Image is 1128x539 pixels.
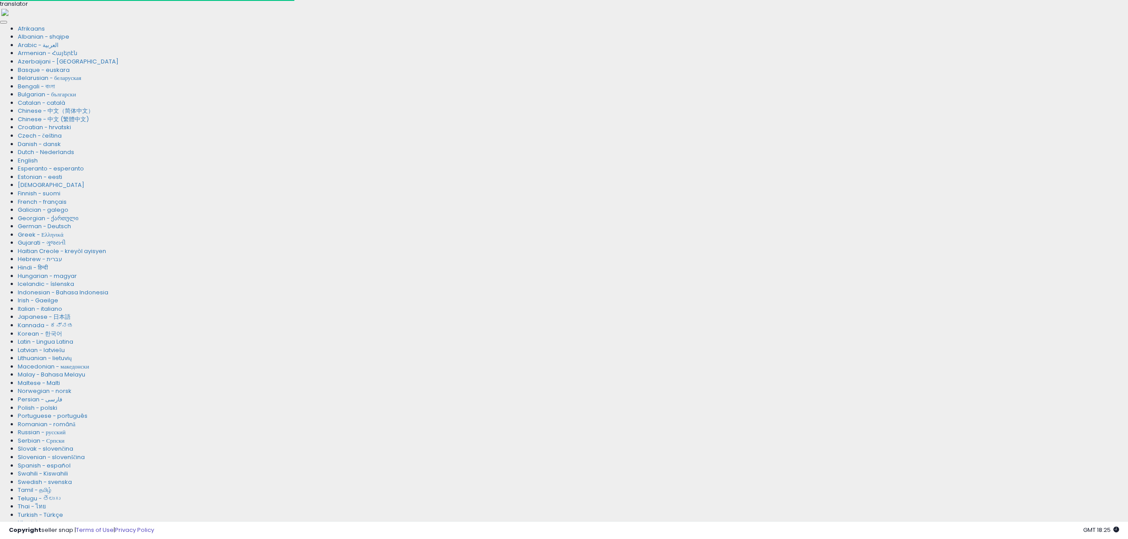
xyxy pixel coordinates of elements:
a: Lithuanian - lietuvių [18,354,72,362]
a: Croatian - hrvatski [18,123,71,131]
a: Greek - Ελληνικά [18,230,64,239]
a: Slovenian - slovenščina [18,453,85,461]
a: Russian - русский [18,428,66,436]
a: Slovak - slovenčina [18,444,73,453]
a: Arabic - ‎‫العربية‬‎ [18,41,59,49]
a: Spanish - español [18,461,71,470]
img: right-arrow.png [1,9,8,16]
a: Danish - dansk [18,140,61,148]
a: Indonesian - Bahasa Indonesia [18,288,108,297]
a: Bengali - বাংলা [18,82,55,91]
a: Georgian - ქართული [18,214,79,222]
a: Esperanto - esperanto [18,164,84,173]
a: Polish - polski [18,404,57,412]
a: Gujarati - ગુજરાતી [18,238,66,247]
a: Tamil - தமிழ் [18,486,52,494]
a: French - français [18,198,67,206]
a: Finnish - suomi [18,189,60,198]
a: Basque - euskara [18,66,70,74]
a: Latvian - latviešu [18,346,65,354]
a: Macedonian - македонски [18,362,89,371]
a: Romanian - română [18,420,75,428]
a: Ukrainian - українська [18,519,77,527]
a: Albanian - shqipe [18,32,69,41]
a: Malay - Bahasa Melayu [18,370,85,379]
a: German - Deutsch [18,222,71,230]
a: Czech - čeština [18,131,62,140]
a: Persian - ‎‫فارسی‬‎ [18,395,62,404]
a: Norwegian - norsk [18,387,71,395]
a: Latin - Lingua Latina [18,337,73,346]
a: Haitian Creole - kreyòl ayisyen [18,247,106,255]
a: Galician - galego [18,206,68,214]
a: Dutch - Nederlands [18,148,74,156]
a: Afrikaans [18,24,45,33]
a: Chinese - 中文 (繁體中文) [18,115,89,123]
a: Swahili - Kiswahili [18,469,68,478]
a: Korean - 한국어 [18,329,62,338]
a: Swedish - svenska [18,478,72,486]
a: Hindi - हिन्दी [18,263,48,272]
a: Serbian - Српски [18,436,64,445]
a: Turkish - Türkçe [18,511,63,519]
a: Kannada - ಕನ್ನಡ [18,321,73,329]
a: Azerbaijani - [GEOGRAPHIC_DATA] [18,57,119,66]
a: Armenian - Հայերէն [18,49,77,57]
a: Chinese - 中文（简体中文） [18,107,94,115]
a: Catalan - català [18,99,65,107]
a: Hungarian - magyar [18,272,77,280]
a: Portuguese - português [18,412,87,420]
a: Irish - Gaeilge [18,296,58,305]
a: Maltese - Malti [18,379,60,387]
a: Italian - italiano [18,305,62,313]
a: Icelandic - íslenska [18,280,74,288]
a: Hebrew - ‎‫עברית‬‎ [18,255,62,263]
a: [DEMOGRAPHIC_DATA] [18,181,84,189]
a: Belarusian - беларуская [18,74,81,82]
a: Thai - ไทย [18,502,46,511]
a: English [18,156,38,165]
a: Telugu - తెలుగు [18,494,60,503]
a: Estonian - eesti [18,173,62,181]
a: Bulgarian - български [18,90,76,99]
a: Japanese - 日本語 [18,313,71,321]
